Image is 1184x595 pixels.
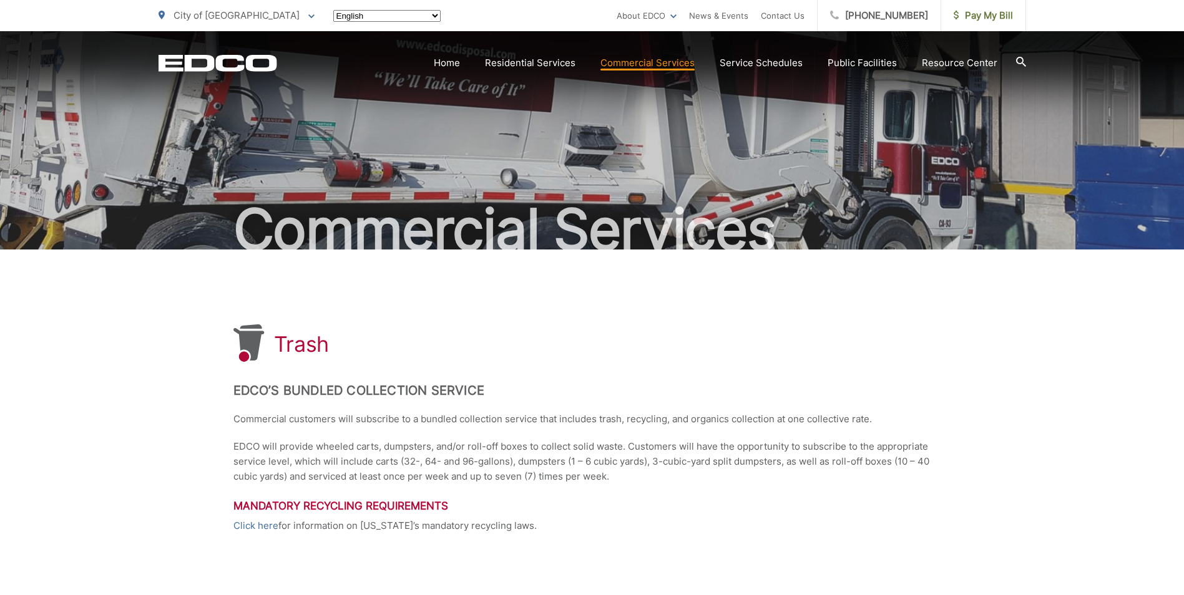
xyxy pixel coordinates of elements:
h2: Commercial Services [159,198,1026,261]
a: About EDCO [617,8,677,23]
p: EDCO will provide wheeled carts, dumpsters, and/or roll-off boxes to collect solid waste. Custome... [233,439,951,484]
a: Commercial Services [600,56,695,70]
a: Home [434,56,460,70]
a: Click here [233,518,278,533]
span: City of [GEOGRAPHIC_DATA] [174,9,300,21]
a: Service Schedules [720,56,803,70]
h2: EDCO’s Bundled Collection Service [233,383,951,398]
h1: Trash [274,332,330,357]
a: Public Facilities [828,56,897,70]
a: EDCD logo. Return to the homepage. [159,54,277,72]
a: News & Events [689,8,748,23]
a: Residential Services [485,56,575,70]
p: Commercial customers will subscribe to a bundled collection service that includes trash, recyclin... [233,412,951,427]
a: Resource Center [922,56,997,70]
p: for information on [US_STATE]’s mandatory recycling laws. [233,518,951,533]
a: Contact Us [761,8,805,23]
select: Select a language [333,10,441,22]
span: Pay My Bill [954,8,1013,23]
h3: Mandatory Recycling Requirements [233,500,951,512]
